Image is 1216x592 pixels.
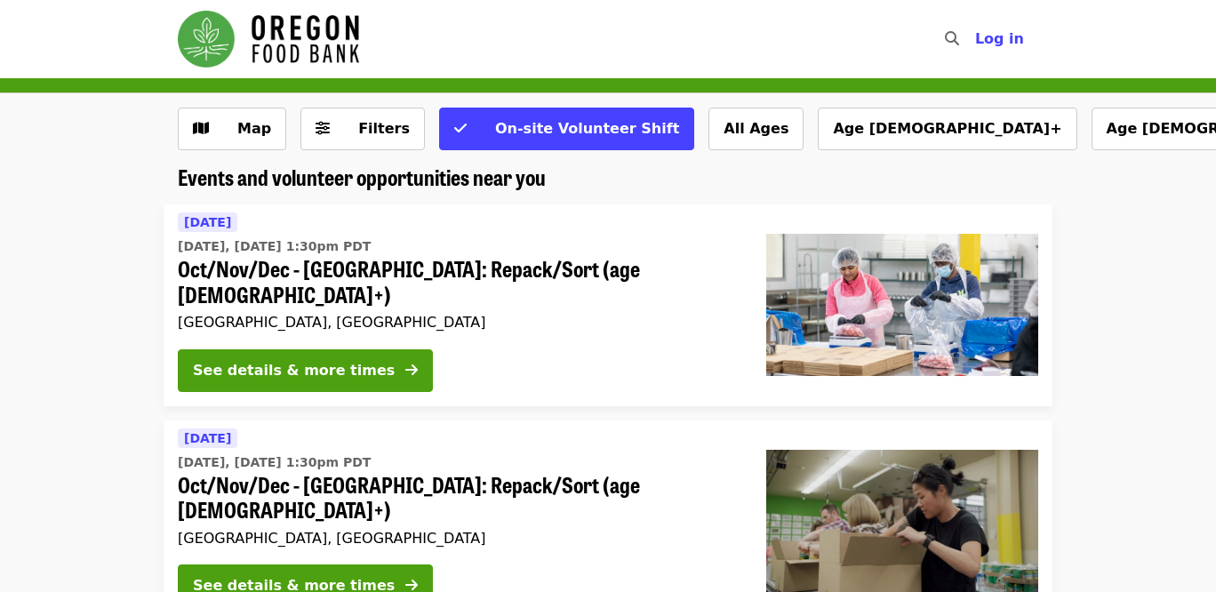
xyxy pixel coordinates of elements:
input: Search [970,18,984,60]
span: Oct/Nov/Dec - [GEOGRAPHIC_DATA]: Repack/Sort (age [DEMOGRAPHIC_DATA]+) [178,472,738,524]
button: Show map view [178,108,286,150]
span: Filters [358,120,410,137]
button: Log in [961,21,1038,57]
img: Oct/Nov/Dec - Beaverton: Repack/Sort (age 10+) organized by Oregon Food Bank [766,234,1038,376]
time: [DATE], [DATE] 1:30pm PDT [178,237,371,256]
button: Filters (0 selected) [300,108,425,150]
div: [GEOGRAPHIC_DATA], [GEOGRAPHIC_DATA] [178,530,738,547]
i: sliders-h icon [316,120,330,137]
span: [DATE] [184,215,231,229]
i: map icon [193,120,209,137]
img: Oregon Food Bank - Home [178,11,359,68]
img: Oct/Nov/Dec - Portland: Repack/Sort (age 8+) organized by Oregon Food Bank [766,450,1038,592]
span: Log in [975,30,1024,47]
a: See details for "Oct/Nov/Dec - Beaverton: Repack/Sort (age 10+)" [164,204,1052,406]
span: [DATE] [184,431,231,445]
span: Events and volunteer opportunities near you [178,161,546,192]
time: [DATE], [DATE] 1:30pm PDT [178,453,371,472]
i: check icon [454,120,467,137]
span: On-site Volunteer Shift [495,120,679,137]
i: search icon [945,30,959,47]
div: [GEOGRAPHIC_DATA], [GEOGRAPHIC_DATA] [178,314,738,331]
div: See details & more times [193,360,395,381]
span: Oct/Nov/Dec - [GEOGRAPHIC_DATA]: Repack/Sort (age [DEMOGRAPHIC_DATA]+) [178,256,738,308]
button: See details & more times [178,349,433,392]
button: Age [DEMOGRAPHIC_DATA]+ [818,108,1076,150]
i: arrow-right icon [405,362,418,379]
button: On-site Volunteer Shift [439,108,694,150]
span: Map [237,120,271,137]
button: All Ages [708,108,804,150]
